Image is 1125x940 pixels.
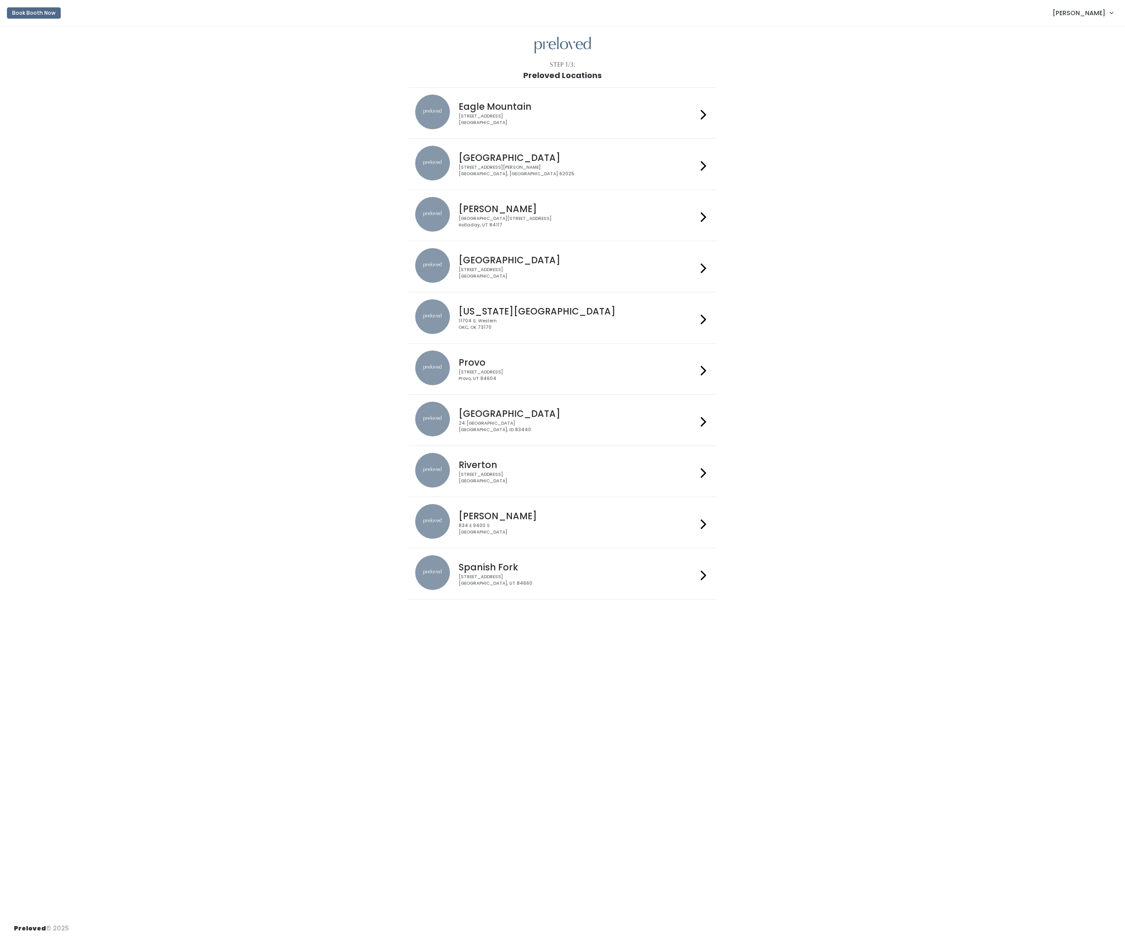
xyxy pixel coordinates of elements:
h4: Provo [459,357,697,367]
h4: Eagle Mountain [459,102,697,111]
a: preloved location Spanish Fork [STREET_ADDRESS][GEOGRAPHIC_DATA], UT 84660 [415,555,710,592]
a: preloved location [GEOGRAPHIC_DATA] [STREET_ADDRESS][GEOGRAPHIC_DATA] [415,248,710,285]
div: 11704 S. Western OKC, OK 73170 [459,318,697,331]
a: preloved location Provo [STREET_ADDRESS]Provo, UT 84604 [415,350,710,387]
div: 834 E 9400 S [GEOGRAPHIC_DATA] [459,523,697,535]
h4: [GEOGRAPHIC_DATA] [459,409,697,419]
div: [STREET_ADDRESS] [GEOGRAPHIC_DATA] [459,113,697,126]
span: [PERSON_NAME] [1053,8,1105,18]
h1: Preloved Locations [523,71,602,80]
a: Book Booth Now [7,3,61,23]
div: [GEOGRAPHIC_DATA][STREET_ADDRESS] Holladay, UT 84117 [459,216,697,228]
img: preloved location [415,504,450,539]
img: preloved logo [535,37,591,54]
div: © 2025 [14,917,69,933]
div: [STREET_ADDRESS] [GEOGRAPHIC_DATA] [459,267,697,279]
img: preloved location [415,197,450,232]
h4: [PERSON_NAME] [459,511,697,521]
img: preloved location [415,248,450,283]
img: preloved location [415,299,450,334]
button: Book Booth Now [7,7,61,19]
h4: [GEOGRAPHIC_DATA] [459,153,697,163]
a: [PERSON_NAME] [1044,3,1122,22]
div: [STREET_ADDRESS][PERSON_NAME] [GEOGRAPHIC_DATA], [GEOGRAPHIC_DATA] 62025 [459,164,697,177]
img: preloved location [415,350,450,385]
img: preloved location [415,95,450,129]
div: Step 1/3: [550,60,575,69]
h4: Riverton [459,460,697,470]
a: preloved location [GEOGRAPHIC_DATA] 24 [GEOGRAPHIC_DATA][GEOGRAPHIC_DATA], ID 83440 [415,402,710,439]
span: Preloved [14,924,46,933]
a: preloved location Eagle Mountain [STREET_ADDRESS][GEOGRAPHIC_DATA] [415,95,710,131]
img: preloved location [415,453,450,488]
a: preloved location [PERSON_NAME] 834 E 9400 S[GEOGRAPHIC_DATA] [415,504,710,541]
img: preloved location [415,402,450,436]
h4: [GEOGRAPHIC_DATA] [459,255,697,265]
h4: [US_STATE][GEOGRAPHIC_DATA] [459,306,697,316]
img: preloved location [415,555,450,590]
div: [STREET_ADDRESS] Provo, UT 84604 [459,369,697,382]
img: preloved location [415,146,450,180]
a: preloved location Riverton [STREET_ADDRESS][GEOGRAPHIC_DATA] [415,453,710,490]
div: [STREET_ADDRESS] [GEOGRAPHIC_DATA], UT 84660 [459,574,697,586]
h4: Spanish Fork [459,562,697,572]
div: [STREET_ADDRESS] [GEOGRAPHIC_DATA] [459,472,697,484]
a: preloved location [US_STATE][GEOGRAPHIC_DATA] 11704 S. WesternOKC, OK 73170 [415,299,710,336]
div: 24 [GEOGRAPHIC_DATA] [GEOGRAPHIC_DATA], ID 83440 [459,420,697,433]
a: preloved location [GEOGRAPHIC_DATA] [STREET_ADDRESS][PERSON_NAME][GEOGRAPHIC_DATA], [GEOGRAPHIC_D... [415,146,710,183]
a: preloved location [PERSON_NAME] [GEOGRAPHIC_DATA][STREET_ADDRESS]Holladay, UT 84117 [415,197,710,234]
h4: [PERSON_NAME] [459,204,697,214]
